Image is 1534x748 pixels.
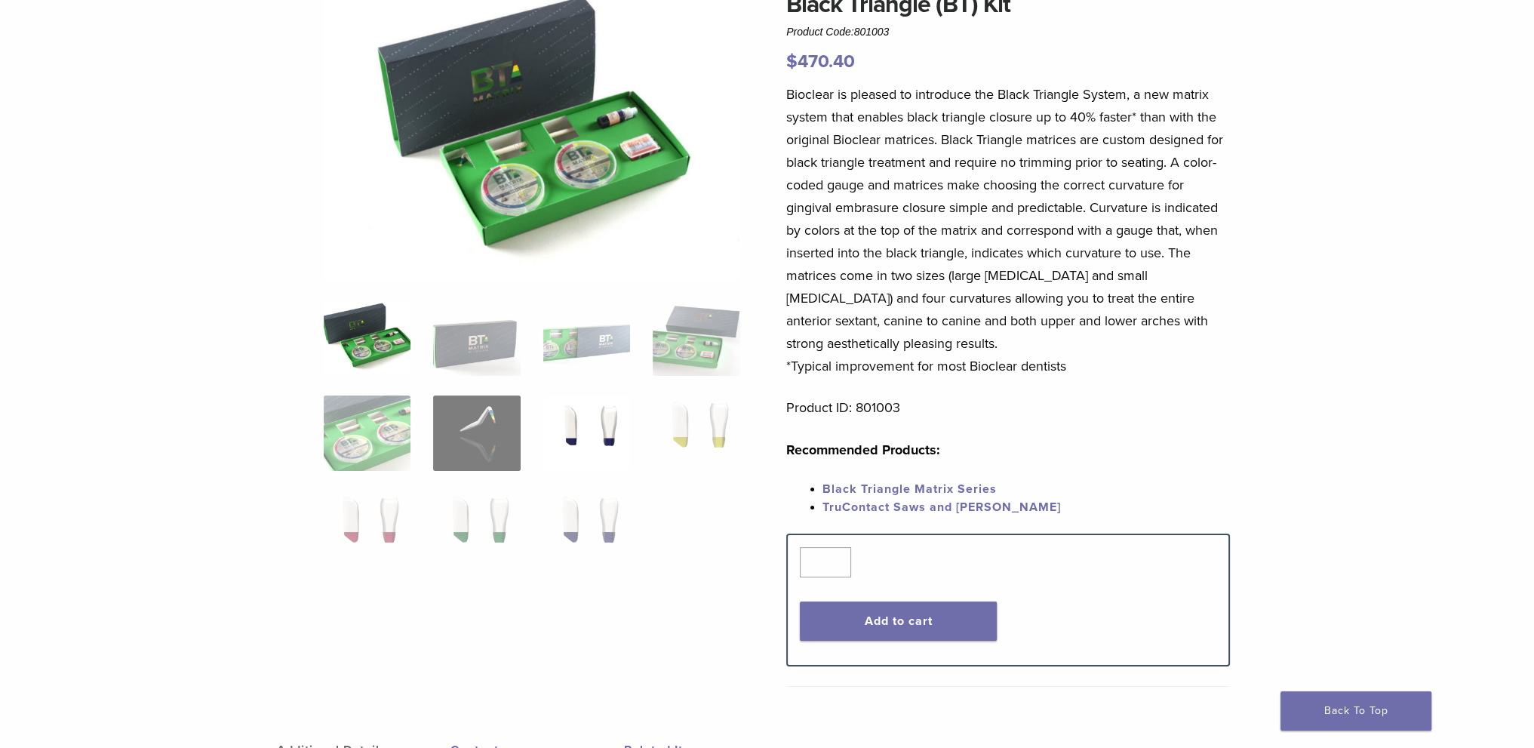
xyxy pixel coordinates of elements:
a: Back To Top [1280,691,1431,731]
img: Black Triangle (BT) Kit - Image 8 [653,396,739,471]
bdi: 470.40 [786,51,855,72]
img: Black Triangle (BT) Kit - Image 11 [543,491,630,566]
span: 801003 [854,26,890,38]
img: Intro-Black-Triangle-Kit-6-Copy-e1548792917662-324x324.jpg [324,300,410,376]
img: Black Triangle (BT) Kit - Image 6 [433,396,520,471]
button: Add to cart [800,602,997,641]
span: Product Code: [786,26,889,38]
img: Black Triangle (BT) Kit - Image 2 [433,300,520,376]
p: Bioclear is pleased to introduce the Black Triangle System, a new matrix system that enables blac... [786,83,1230,377]
a: TruContact Saws and [PERSON_NAME] [822,500,1061,515]
strong: Recommended Products: [786,442,940,458]
span: $ [786,51,798,72]
img: Black Triangle (BT) Kit - Image 10 [433,491,520,566]
p: Product ID: 801003 [786,396,1230,419]
img: Black Triangle (BT) Kit - Image 5 [324,396,410,471]
img: Black Triangle (BT) Kit - Image 4 [653,300,739,376]
a: Black Triangle Matrix Series [822,482,997,497]
img: Black Triangle (BT) Kit - Image 3 [543,300,630,376]
img: Black Triangle (BT) Kit - Image 7 [543,396,630,471]
img: Black Triangle (BT) Kit - Image 9 [324,491,410,566]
